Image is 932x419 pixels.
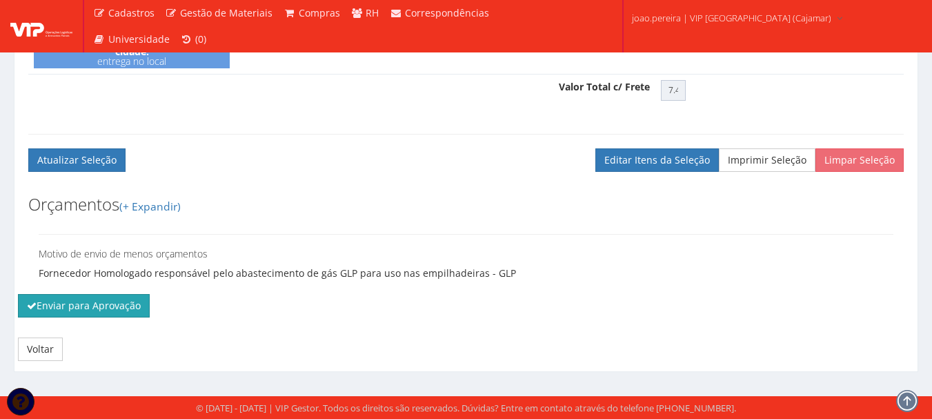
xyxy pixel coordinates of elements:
span: Cadastros [108,6,155,19]
button: Enviar para Aprovação [18,294,150,318]
span: RH [366,6,379,19]
span: Universidade [108,32,170,46]
div: © [DATE] - [DATE] | VIP Gestor. Todos os direitos são reservados. Dúvidas? Entre em contato atrav... [196,402,736,415]
span: (0) [195,32,206,46]
span: joao.pereira | VIP [GEOGRAPHIC_DATA] (Cajamar) [632,11,831,25]
p: Fornecedor Homologado responsável pelo abastecimento de gás GLP para uso nas empilhadeiras - GLP [39,266,893,280]
h3: Orçamentos [28,195,904,213]
button: Atualizar Seleção [28,148,126,172]
span: Compras [299,6,340,19]
a: (+ Expandir) [119,199,181,214]
span: Correspondências [405,6,489,19]
span: Gestão de Materiais [180,6,272,19]
a: Voltar [18,338,63,361]
th: Valor Total c/ Frete [28,74,655,106]
h5: Motivo de envio de menos orçamentos [39,249,893,259]
a: Imprimir Seleção [719,148,815,172]
a: (0) [175,26,212,52]
img: logo [10,16,72,37]
a: Editar Itens da Seleção [595,148,719,172]
button: Limpar Seleção [815,148,904,172]
a: Universidade [88,26,175,52]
